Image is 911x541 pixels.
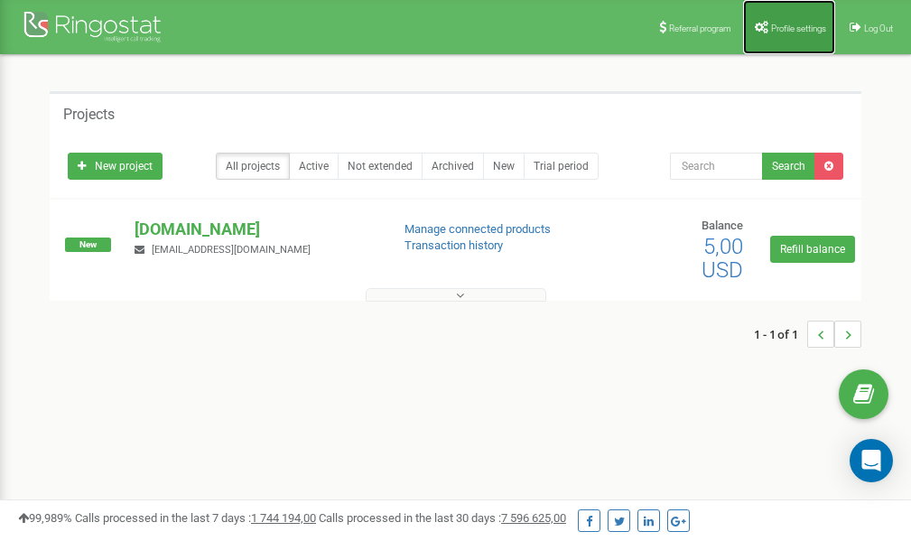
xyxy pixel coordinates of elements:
[216,153,290,180] a: All projects
[770,236,855,263] a: Refill balance
[65,238,111,252] span: New
[762,153,815,180] button: Search
[483,153,525,180] a: New
[422,153,484,180] a: Archived
[338,153,423,180] a: Not extended
[669,23,731,33] span: Referral program
[702,234,743,283] span: 5,00 USD
[251,511,316,525] u: 1 744 194,00
[152,244,311,256] span: [EMAIL_ADDRESS][DOMAIN_NAME]
[524,153,599,180] a: Trial period
[75,511,316,525] span: Calls processed in the last 7 days :
[18,511,72,525] span: 99,989%
[754,303,861,366] nav: ...
[670,153,763,180] input: Search
[68,153,163,180] a: New project
[850,439,893,482] div: Open Intercom Messenger
[319,511,566,525] span: Calls processed in the last 30 days :
[864,23,893,33] span: Log Out
[289,153,339,180] a: Active
[754,321,807,348] span: 1 - 1 of 1
[404,222,551,236] a: Manage connected products
[702,219,743,232] span: Balance
[63,107,115,123] h5: Projects
[135,218,375,241] p: [DOMAIN_NAME]
[771,23,826,33] span: Profile settings
[501,511,566,525] u: 7 596 625,00
[404,238,503,252] a: Transaction history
